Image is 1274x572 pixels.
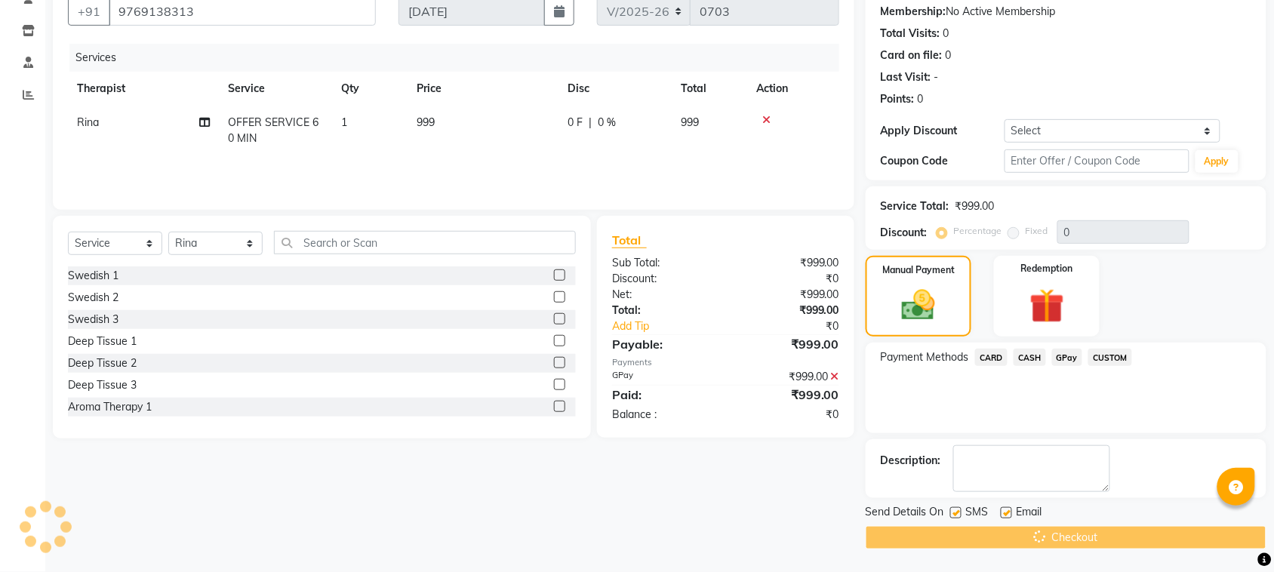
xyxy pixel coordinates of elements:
span: CASH [1014,349,1046,366]
span: 1 [341,115,347,129]
div: Payments [612,356,839,369]
div: - [934,69,939,85]
div: ₹999.00 [725,303,851,318]
div: Description: [881,453,941,469]
span: SMS [966,504,989,523]
th: Therapist [68,72,219,106]
span: 999 [417,115,435,129]
div: ₹999.00 [956,198,995,214]
div: Sub Total: [601,255,726,271]
div: Apply Discount [881,123,1005,139]
span: Payment Methods [881,349,969,365]
div: Coupon Code [881,153,1005,169]
div: Card on file: [881,48,943,63]
a: Add Tip [601,318,746,334]
div: ₹999.00 [725,335,851,353]
div: ₹0 [746,318,851,334]
span: CUSTOM [1088,349,1132,366]
div: Payable: [601,335,726,353]
span: Total [612,232,647,248]
div: Deep Tissue 2 [68,355,137,371]
div: Swedish 2 [68,290,118,306]
label: Redemption [1021,262,1073,275]
span: 0 % [598,115,616,131]
div: ₹0 [725,271,851,287]
div: 0 [918,91,924,107]
div: Services [69,44,851,72]
span: Rina [77,115,99,129]
div: Paid: [601,386,726,404]
span: CARD [975,349,1008,366]
div: Total Visits: [881,26,940,42]
div: ₹999.00 [725,255,851,271]
div: Swedish 1 [68,268,118,284]
th: Action [747,72,839,106]
input: Search or Scan [274,231,576,254]
span: Send Details On [866,504,944,523]
span: 999 [681,115,699,129]
th: Qty [332,72,408,106]
div: Membership: [881,4,946,20]
div: Balance : [601,407,726,423]
label: Fixed [1026,224,1048,238]
div: Net: [601,287,726,303]
div: GPay [601,369,726,385]
th: Disc [559,72,672,106]
div: Aroma Therapy 1 [68,399,152,415]
div: Swedish 3 [68,312,118,328]
div: ₹0 [725,407,851,423]
label: Manual Payment [882,263,955,277]
div: Last Visit: [881,69,931,85]
span: | [589,115,592,131]
th: Price [408,72,559,106]
div: 0 [946,48,952,63]
label: Percentage [954,224,1002,238]
div: Deep Tissue 1 [68,334,137,349]
div: 0 [943,26,949,42]
span: Email [1017,504,1042,523]
div: No Active Membership [881,4,1251,20]
th: Service [219,72,332,106]
img: _gift.svg [1019,284,1076,328]
div: Discount: [881,225,928,241]
div: Total: [601,303,726,318]
div: ₹999.00 [725,369,851,385]
span: OFFER SERVICE 60 MIN [228,115,318,145]
div: Deep Tissue 3 [68,377,137,393]
input: Enter Offer / Coupon Code [1005,149,1189,173]
span: 0 F [568,115,583,131]
div: Points: [881,91,915,107]
div: Service Total: [881,198,949,214]
div: Discount: [601,271,726,287]
th: Total [672,72,747,106]
div: ₹999.00 [725,287,851,303]
span: GPay [1052,349,1083,366]
button: Apply [1196,150,1239,173]
img: _cash.svg [891,286,946,324]
div: ₹999.00 [725,386,851,404]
